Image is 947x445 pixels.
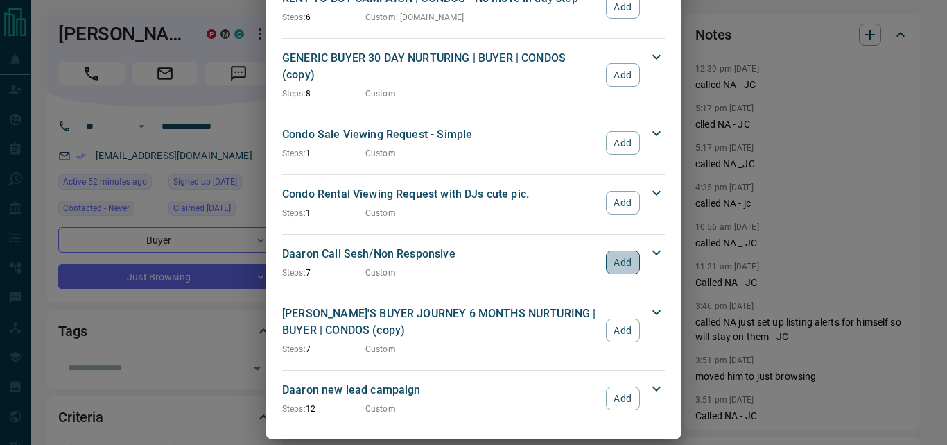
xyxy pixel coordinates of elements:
div: Daaron new lead campaignSteps:12CustomAdd [282,379,665,418]
p: Custom : [DOMAIN_NAME] [365,11,464,24]
p: Custom [365,87,396,100]
p: 1 [282,147,365,160]
p: GENERIC BUYER 30 DAY NURTURING | BUYER | CONDOS (copy) [282,50,599,83]
p: 12 [282,403,365,415]
button: Add [606,191,640,215]
p: Daaron new lead campaign [282,382,599,398]
p: Custom [365,207,396,219]
p: Custom [365,267,396,279]
p: 6 [282,11,365,24]
button: Add [606,63,640,87]
p: Custom [365,343,396,355]
span: Steps: [282,404,306,414]
div: GENERIC BUYER 30 DAY NURTURING | BUYER | CONDOS (copy)Steps:8CustomAdd [282,47,665,103]
button: Add [606,251,640,274]
div: Condo Sale Viewing Request - SimpleSteps:1CustomAdd [282,124,665,162]
p: Condo Rental Viewing Request with DJs cute pic. [282,186,599,203]
span: Steps: [282,344,306,354]
p: 1 [282,207,365,219]
p: Daaron Call Sesh/Non Responsive [282,246,599,262]
div: Condo Rental Viewing Request with DJs cute pic.Steps:1CustomAdd [282,183,665,222]
button: Add [606,387,640,410]
span: Steps: [282,89,306,99]
p: 7 [282,343,365,355]
span: Steps: [282,149,306,158]
span: Steps: [282,268,306,278]
div: [PERSON_NAME]'S BUYER JOURNEY 6 MONTHS NURTURING | BUYER | CONDOS (copy)Steps:7CustomAdd [282,303,665,358]
button: Add [606,319,640,342]
p: Custom [365,147,396,160]
span: Steps: [282,208,306,218]
p: [PERSON_NAME]'S BUYER JOURNEY 6 MONTHS NURTURING | BUYER | CONDOS (copy) [282,305,599,339]
p: Condo Sale Viewing Request - Simple [282,126,599,143]
div: Daaron Call Sesh/Non ResponsiveSteps:7CustomAdd [282,243,665,282]
p: Custom [365,403,396,415]
p: 7 [282,267,365,279]
button: Add [606,131,640,155]
span: Steps: [282,12,306,22]
p: 8 [282,87,365,100]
